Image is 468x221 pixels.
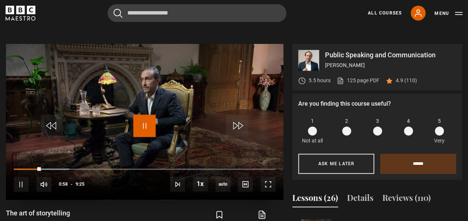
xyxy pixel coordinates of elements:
button: Pause [14,177,29,192]
p: [PERSON_NAME] [325,61,456,69]
p: Not at all [302,137,323,145]
p: Public Speaking and Communication [325,52,456,58]
div: Progress Bar [14,169,276,170]
button: Reviews (110) [382,192,431,207]
span: 5 [438,117,441,125]
button: Captions [238,177,253,192]
button: Details [347,192,373,207]
input: Search [108,4,286,22]
span: 3 [376,117,379,125]
span: 1 [311,117,314,125]
button: Lessons (26) [292,192,338,207]
p: Are you finding this course useful? [298,99,456,108]
span: 0:58 [59,177,68,191]
button: Mute [36,177,51,192]
span: auto [216,177,230,192]
span: 9:25 [76,177,85,191]
a: All Courses [368,10,402,16]
video-js: Video Player [6,44,283,200]
span: 2 [345,117,348,125]
button: Next Lesson [170,177,185,192]
a: 125 page PDF [337,77,379,84]
div: Current quality: 720p [216,177,230,192]
button: Toggle navigation [434,10,462,17]
p: 5.5 hours [309,77,331,84]
p: 4.9 (110) [396,77,417,84]
button: Playback Rate [193,176,208,191]
span: 4 [407,117,410,125]
svg: BBC Maestro [6,6,35,20]
p: Very [432,137,446,145]
button: Fullscreen [261,177,276,192]
h1: The art of storytelling [6,209,101,218]
span: - [71,182,73,187]
button: Ask me later [298,154,374,174]
button: Submit the search query [114,9,122,18]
